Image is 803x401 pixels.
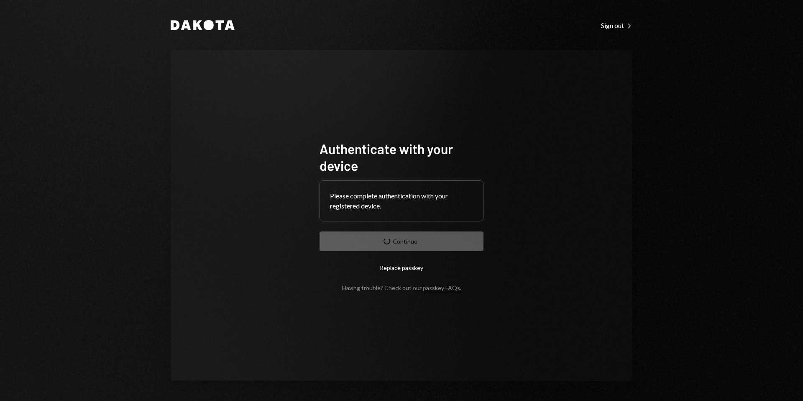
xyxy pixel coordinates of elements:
[342,284,461,291] div: Having trouble? Check out our .
[320,258,483,278] button: Replace passkey
[601,21,632,30] a: Sign out
[330,191,473,211] div: Please complete authentication with your registered device.
[320,140,483,174] h1: Authenticate with your device
[601,21,632,30] div: Sign out
[423,284,460,292] a: passkey FAQs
